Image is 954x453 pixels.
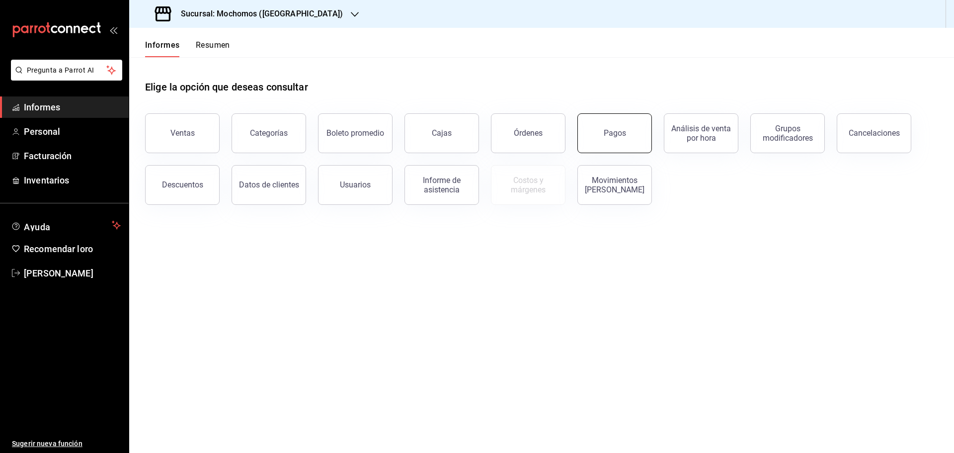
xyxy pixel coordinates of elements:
div: pestañas de navegación [145,40,230,57]
button: Informe de asistencia [404,165,479,205]
button: Pregunta a Parrot AI [11,60,122,81]
font: Sucursal: Mochomos ([GEOGRAPHIC_DATA]) [181,9,343,18]
font: [PERSON_NAME] [24,268,93,278]
font: Movimientos [PERSON_NAME] [585,176,644,194]
a: Pregunta a Parrot AI [7,72,122,83]
font: Usuarios [340,180,371,189]
button: Descuentos [145,165,220,205]
font: Cajas [432,128,452,138]
button: Movimientos [PERSON_NAME] [577,165,652,205]
button: Ventas [145,113,220,153]
font: Informes [24,102,60,112]
font: Descuentos [162,180,203,189]
font: Ventas [170,128,195,138]
font: Informe de asistencia [423,176,461,194]
font: Informes [145,40,180,50]
button: Contrata inventarios para ver este informe [491,165,565,205]
button: Boleto promedio [318,113,393,153]
button: Cancelaciones [837,113,911,153]
font: Cancelaciones [849,128,900,138]
font: Personal [24,126,60,137]
font: Órdenes [514,128,543,138]
font: Facturación [24,151,72,161]
font: Análisis de venta por hora [671,124,731,143]
button: Cajas [404,113,479,153]
font: Costos y márgenes [511,176,546,194]
button: Órdenes [491,113,565,153]
font: Elige la opción que deseas consultar [145,81,308,93]
button: Grupos modificadores [750,113,825,153]
font: Datos de clientes [239,180,299,189]
font: Sugerir nueva función [12,440,82,448]
font: Ayuda [24,222,51,232]
button: abrir_cajón_menú [109,26,117,34]
button: Datos de clientes [232,165,306,205]
font: Grupos modificadores [763,124,813,143]
font: Resumen [196,40,230,50]
button: Categorías [232,113,306,153]
font: Recomendar loro [24,244,93,254]
button: Análisis de venta por hora [664,113,738,153]
font: Categorías [250,128,288,138]
font: Pagos [604,128,626,138]
font: Boleto promedio [326,128,384,138]
button: Pagos [577,113,652,153]
font: Inventarios [24,175,69,185]
font: Pregunta a Parrot AI [27,66,94,74]
button: Usuarios [318,165,393,205]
